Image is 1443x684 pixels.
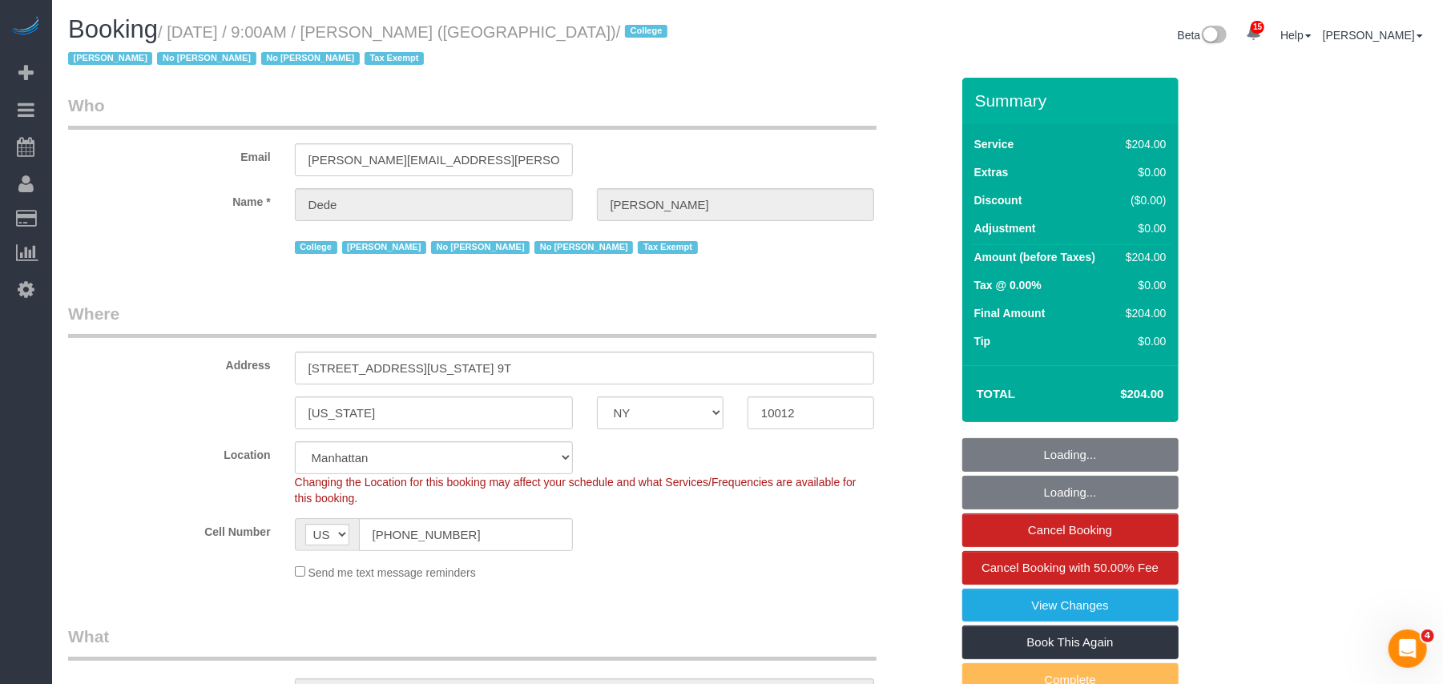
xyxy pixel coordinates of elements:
label: Tip [974,333,991,349]
label: Amount (before Taxes) [974,249,1095,265]
label: Extras [974,164,1009,180]
span: No [PERSON_NAME] [534,241,633,254]
small: / [DATE] / 9:00AM / [PERSON_NAME] ([GEOGRAPHIC_DATA]) [68,23,672,68]
span: No [PERSON_NAME] [431,241,530,254]
input: Zip Code [748,396,874,429]
label: Name * [56,188,283,210]
span: Changing the Location for this booking may affect your schedule and what Services/Frequencies are... [295,476,857,505]
label: Tax @ 0.00% [974,277,1042,293]
label: Final Amount [974,305,1046,321]
div: $0.00 [1119,164,1166,180]
div: $0.00 [1119,277,1166,293]
label: Address [56,352,283,373]
span: 4 [1421,630,1434,642]
input: First Name [295,188,573,221]
div: $204.00 [1119,305,1166,321]
label: Discount [974,192,1022,208]
label: Adjustment [974,220,1036,236]
input: Last Name [597,188,875,221]
img: New interface [1200,26,1227,46]
a: Book This Again [962,626,1179,659]
a: Help [1280,29,1312,42]
span: Tax Exempt [638,241,697,254]
span: Cancel Booking with 50.00% Fee [981,561,1159,574]
input: Email [295,143,573,176]
span: [PERSON_NAME] [68,52,152,65]
span: College [625,25,667,38]
a: View Changes [962,589,1179,622]
label: Location [56,441,283,463]
legend: What [68,625,877,661]
span: College [295,241,337,254]
h3: Summary [975,91,1171,110]
input: Cell Number [359,518,573,551]
span: 15 [1251,21,1264,34]
input: City [295,396,573,429]
label: Cell Number [56,518,283,540]
span: [PERSON_NAME] [342,241,426,254]
a: 15 [1238,16,1269,51]
label: Service [974,136,1014,152]
div: $0.00 [1119,333,1166,349]
a: Cancel Booking [962,513,1179,547]
div: ($0.00) [1119,192,1166,208]
a: Beta [1178,29,1227,42]
iframe: Intercom live chat [1389,630,1427,668]
span: Booking [68,15,158,43]
span: No [PERSON_NAME] [261,52,360,65]
legend: Where [68,302,877,338]
div: $0.00 [1119,220,1166,236]
span: Tax Exempt [365,52,424,65]
span: No [PERSON_NAME] [157,52,256,65]
a: [PERSON_NAME] [1323,29,1423,42]
label: Email [56,143,283,165]
legend: Who [68,94,877,130]
div: $204.00 [1119,136,1166,152]
img: Automaid Logo [10,16,42,38]
span: Send me text message reminders [308,566,476,579]
div: $204.00 [1119,249,1166,265]
h4: $204.00 [1072,388,1163,401]
a: Cancel Booking with 50.00% Fee [962,551,1179,585]
strong: Total [977,387,1016,400]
